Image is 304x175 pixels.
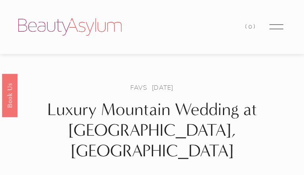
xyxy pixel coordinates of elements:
[248,23,254,30] span: 0
[152,83,174,92] span: [DATE]
[254,23,257,30] span: )
[2,73,17,117] a: Book Us
[130,83,147,92] a: Favs
[18,99,286,162] h1: Luxury Mountain Wedding at [GEOGRAPHIC_DATA], [GEOGRAPHIC_DATA]
[245,23,248,30] span: (
[245,21,256,32] a: 0 items in cart
[18,18,122,36] img: Beauty Asylum | Bridal Hair &amp; Makeup Charlotte &amp; Atlanta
